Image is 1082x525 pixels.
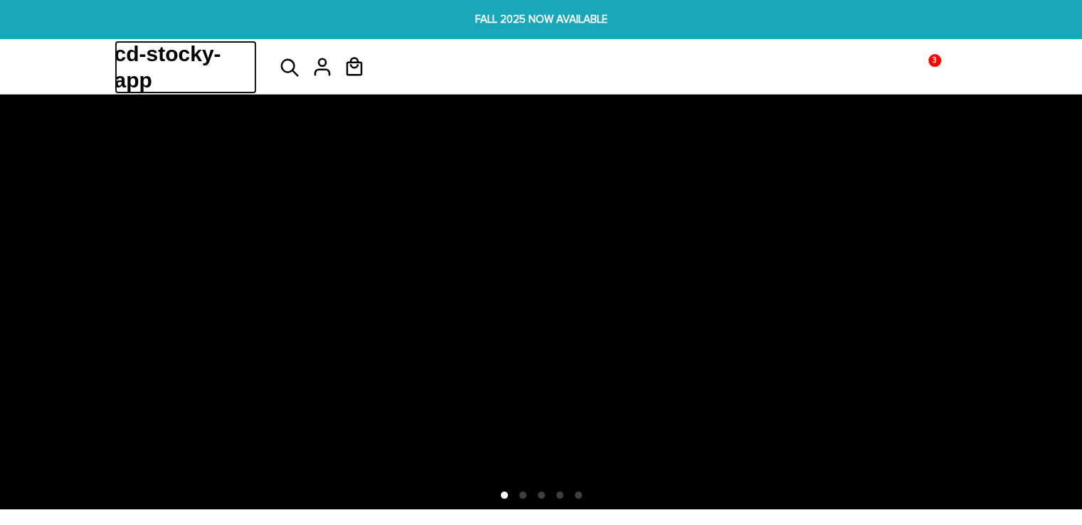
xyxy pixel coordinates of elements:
[928,51,940,70] span: 3
[344,82,376,84] a: 3
[333,11,748,28] span: FALL 2025 NOW AVAILABLE
[1036,286,1068,317] button: next
[115,41,257,94] a: cd-stocky-app
[14,286,46,317] button: previous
